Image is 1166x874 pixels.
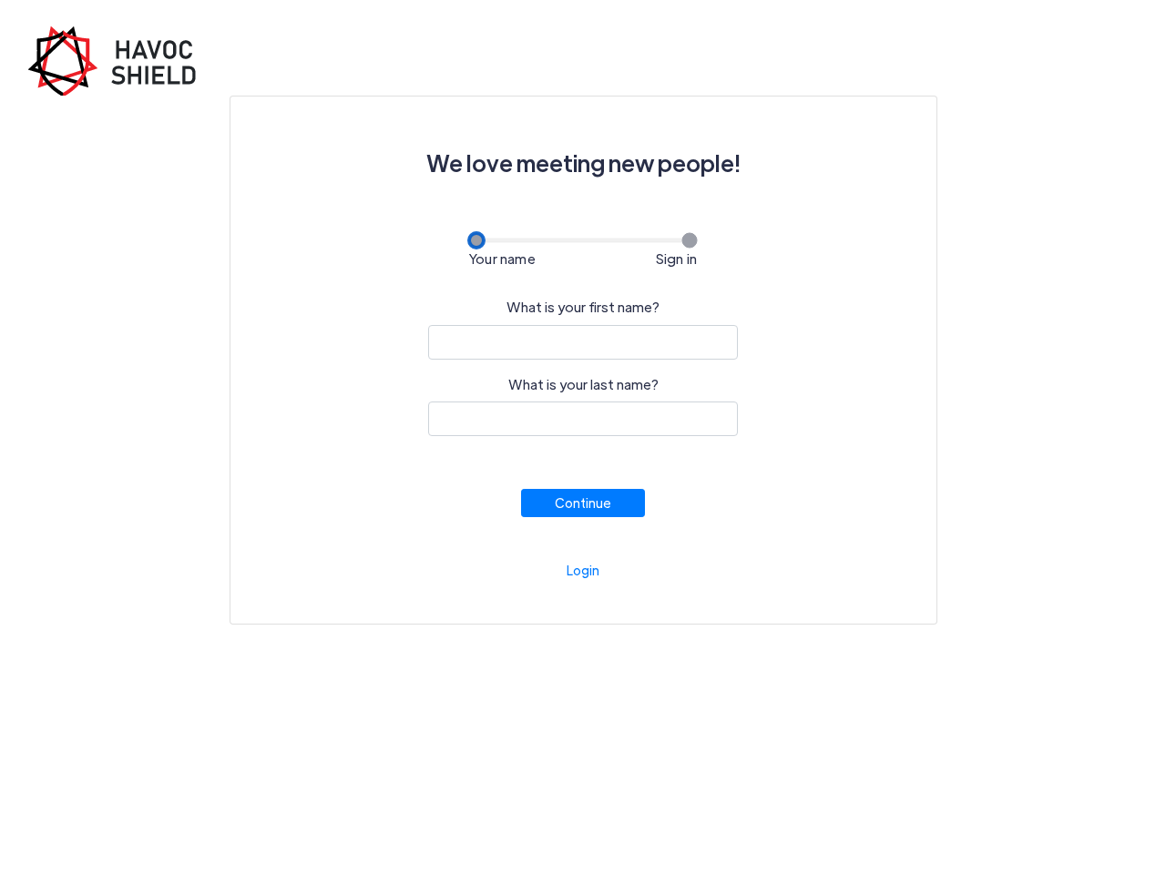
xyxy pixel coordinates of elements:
h3: We love meeting new people! [274,140,893,186]
a: Login [567,562,599,578]
label: What is your last name? [508,374,659,395]
label: What is your first name? [506,297,660,318]
span: Sign in [656,249,697,268]
button: Continue [521,489,645,517]
img: havoc-shield-register-logo.png [27,25,210,96]
span: Your name [469,249,536,268]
